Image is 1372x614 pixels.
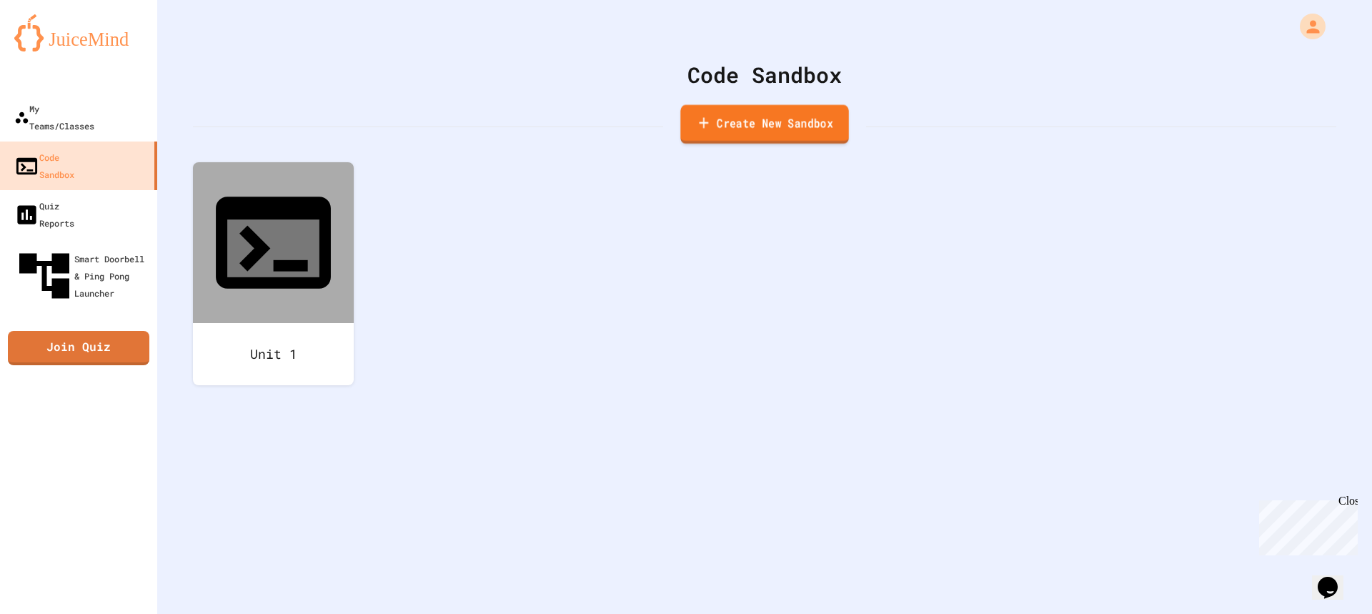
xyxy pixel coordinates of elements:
div: Chat with us now!Close [6,6,99,91]
img: logo-orange.svg [14,14,143,51]
iframe: chat widget [1253,495,1358,555]
div: Quiz Reports [14,197,74,232]
a: Unit 1 [193,162,354,385]
iframe: chat widget [1312,557,1358,600]
div: My Teams/Classes [14,100,94,134]
div: Smart Doorbell & Ping Pong Launcher [14,246,151,306]
div: Unit 1 [193,323,354,385]
div: My Account [1285,10,1329,43]
div: Code Sandbox [193,59,1336,91]
a: Create New Sandbox [680,105,848,144]
a: Join Quiz [8,331,149,365]
div: Code Sandbox [14,149,74,183]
